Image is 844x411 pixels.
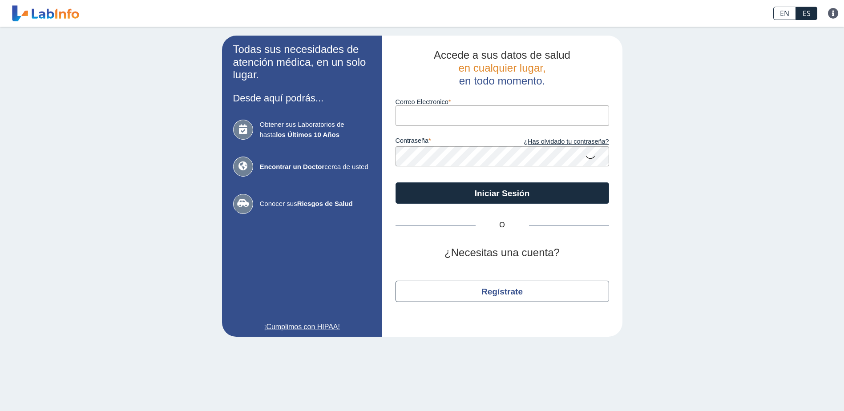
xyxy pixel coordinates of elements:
[396,98,609,105] label: Correo Electronico
[796,7,817,20] a: ES
[233,43,371,81] h2: Todas sus necesidades de atención médica, en un solo lugar.
[396,246,609,259] h2: ¿Necesitas una cuenta?
[434,49,570,61] span: Accede a sus datos de salud
[396,281,609,302] button: Regístrate
[233,93,371,104] h3: Desde aquí podrás...
[458,62,545,74] span: en cualquier lugar,
[260,162,371,172] span: cerca de usted
[260,163,325,170] b: Encontrar un Doctor
[396,182,609,204] button: Iniciar Sesión
[260,120,371,140] span: Obtener sus Laboratorios de hasta
[773,7,796,20] a: EN
[502,137,609,147] a: ¿Has olvidado tu contraseña?
[459,75,545,87] span: en todo momento.
[297,200,353,207] b: Riesgos de Salud
[233,322,371,332] a: ¡Cumplimos con HIPAA!
[396,137,502,147] label: contraseña
[476,220,529,230] span: O
[276,131,339,138] b: los Últimos 10 Años
[260,199,371,209] span: Conocer sus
